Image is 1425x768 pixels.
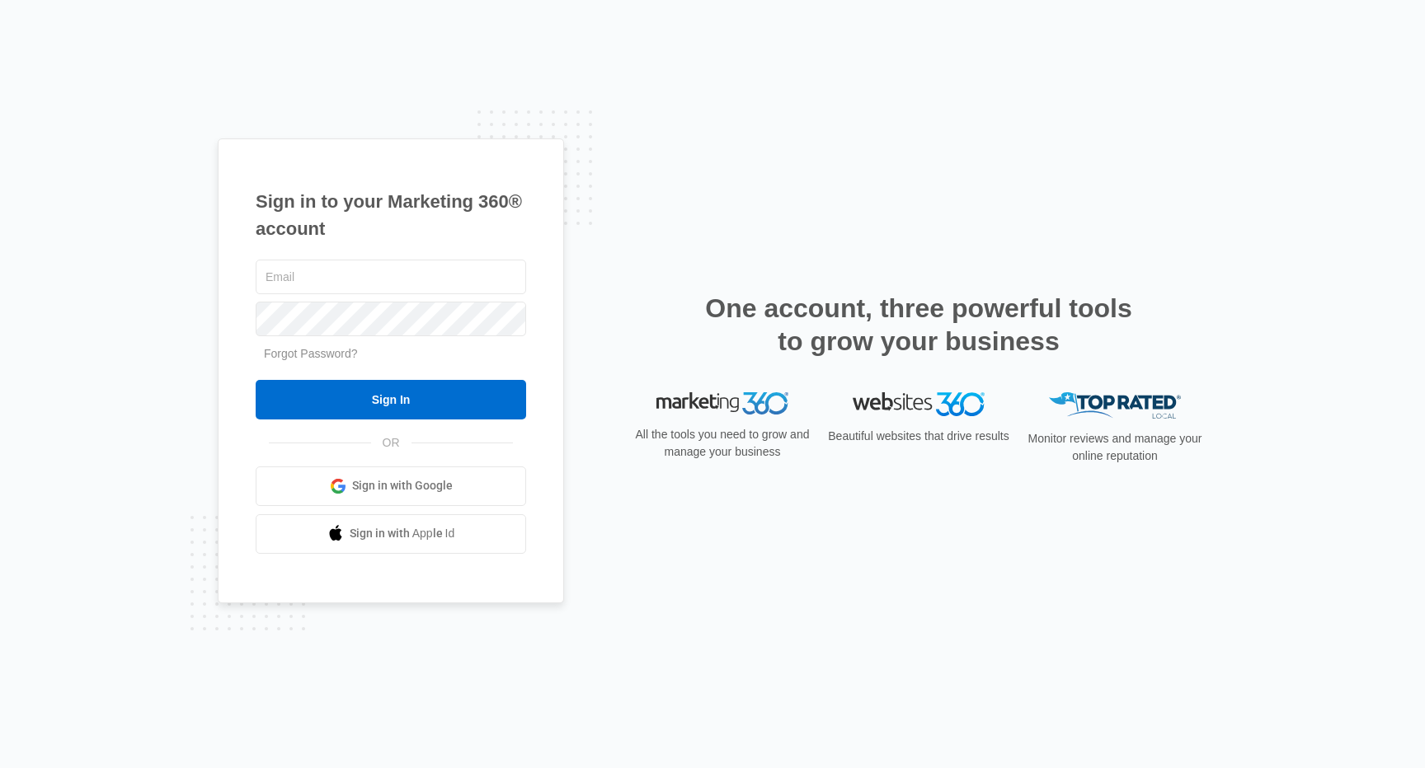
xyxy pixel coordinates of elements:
p: Monitor reviews and manage your online reputation [1023,430,1207,465]
p: Beautiful websites that drive results [826,428,1011,445]
img: Websites 360 [853,392,985,416]
input: Sign In [256,380,526,419]
h2: One account, three powerful tools to grow your business [700,292,1137,358]
span: OR [371,434,412,452]
h1: Sign in to your Marketing 360® account [256,188,526,242]
a: Sign in with Apple Id [256,514,526,554]
input: Email [256,260,526,294]
a: Sign in with Google [256,466,526,506]
img: Top Rated Local [1049,392,1181,419]
p: All the tools you need to grow and manage your business [630,426,815,461]
span: Sign in with Apple Id [350,525,455,542]
img: Marketing 360 [656,392,788,415]
a: Forgot Password? [264,347,358,360]
span: Sign in with Google [352,477,453,494]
